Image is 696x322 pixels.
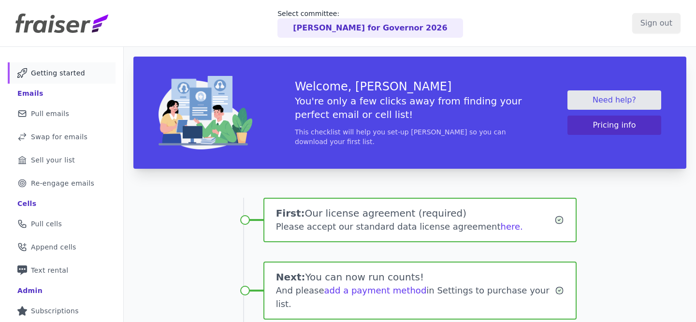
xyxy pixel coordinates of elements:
[8,103,116,124] a: Pull emails
[295,79,525,94] h3: Welcome, [PERSON_NAME]
[8,213,116,234] a: Pull cells
[8,260,116,281] a: Text rental
[15,14,108,33] img: Fraiser Logo
[17,286,43,295] div: Admin
[632,13,681,33] input: Sign out
[8,62,116,84] a: Getting started
[295,127,525,146] p: This checklist will help you set-up [PERSON_NAME] so you can download your first list.
[159,76,252,149] img: img
[293,22,447,34] p: [PERSON_NAME] for Governor 2026
[8,300,116,322] a: Subscriptions
[31,306,79,316] span: Subscriptions
[8,236,116,258] a: Append cells
[276,207,305,219] span: First:
[567,90,661,110] a: Need help?
[8,149,116,171] a: Sell your list
[8,126,116,147] a: Swap for emails
[31,265,69,275] span: Text rental
[31,68,85,78] span: Getting started
[31,242,76,252] span: Append cells
[31,109,69,118] span: Pull emails
[276,206,555,220] h1: Our license agreement (required)
[567,116,661,135] button: Pricing info
[277,9,463,38] a: Select committee: [PERSON_NAME] for Governor 2026
[295,94,525,121] h5: You're only a few clicks away from finding your perfect email or cell list!
[17,88,43,98] div: Emails
[276,270,555,284] h1: You can now run counts!
[8,173,116,194] a: Re-engage emails
[276,220,555,234] div: Please accept our standard data license agreement
[31,178,94,188] span: Re-engage emails
[276,271,305,283] span: Next:
[277,9,463,18] p: Select committee:
[31,155,75,165] span: Sell your list
[324,285,427,295] a: add a payment method
[31,219,62,229] span: Pull cells
[31,132,87,142] span: Swap for emails
[276,284,555,311] div: And please in Settings to purchase your list.
[17,199,36,208] div: Cells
